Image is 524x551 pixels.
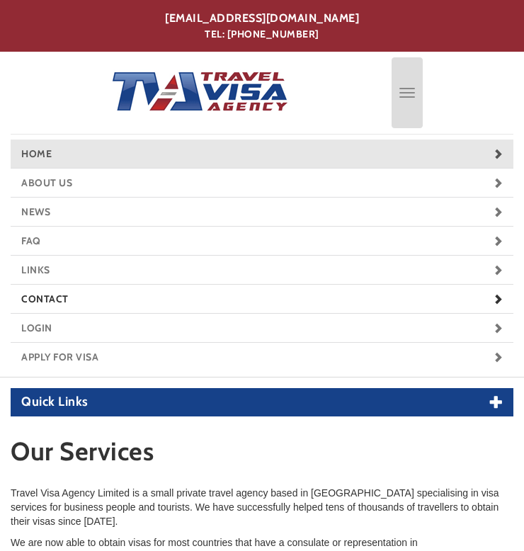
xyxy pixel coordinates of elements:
a: Home [11,140,513,168]
a: About Us [11,169,513,197]
a: FAQ [11,227,513,255]
a: News [11,198,513,226]
p: Travel Visa Agency Limited is a small private travel agency based in [GEOGRAPHIC_DATA] specialisi... [11,486,513,528]
a: Login [11,314,513,342]
a: Apply for Visa [11,343,513,371]
h1: Our Services [11,438,513,472]
a: Contact [11,285,513,313]
a: Links [11,256,513,284]
a: Quick Links [21,395,503,409]
img: Home [101,57,290,128]
div: TEL: [PHONE_NUMBER] [25,11,499,41]
a: [EMAIL_ADDRESS][DOMAIN_NAME] [25,11,499,27]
